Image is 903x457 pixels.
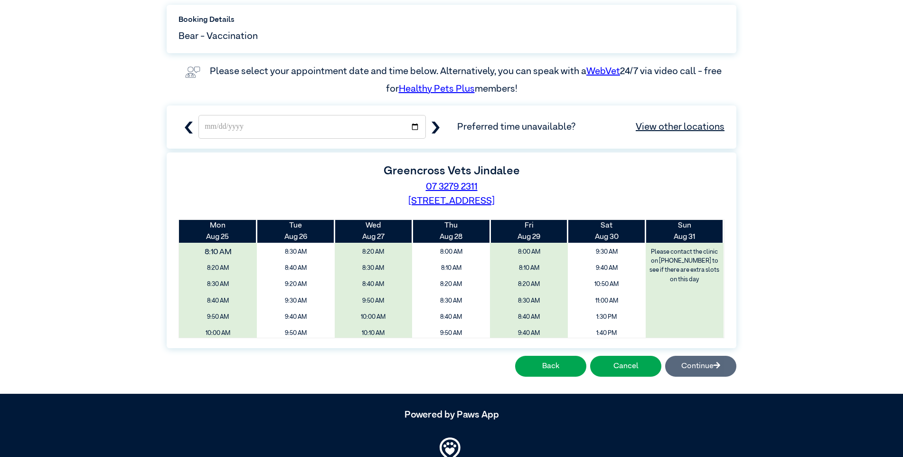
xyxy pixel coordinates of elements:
[338,310,409,324] span: 10:00 AM
[571,261,642,275] span: 9:40 AM
[493,310,564,324] span: 8:40 AM
[179,220,257,243] th: Aug 25
[571,245,642,259] span: 9:30 AM
[571,277,642,291] span: 10:50 AM
[182,277,254,291] span: 8:30 AM
[415,245,487,259] span: 8:00 AM
[338,245,409,259] span: 8:20 AM
[426,182,478,191] a: 07 3279 2311
[384,165,520,177] label: Greencross Vets Jindalee
[415,294,487,308] span: 8:30 AM
[399,84,475,94] a: Healthy Pets Plus
[260,277,331,291] span: 9:20 AM
[179,14,724,26] label: Booking Details
[182,326,254,340] span: 10:00 AM
[182,261,254,275] span: 8:20 AM
[571,294,642,308] span: 11:00 AM
[338,294,409,308] span: 9:50 AM
[493,261,564,275] span: 8:10 AM
[257,220,335,243] th: Aug 26
[586,67,620,76] a: WebVet
[647,245,723,286] label: Please contact the clinic on [PHONE_NUMBER] to see if there are extra slots on this day
[182,294,254,308] span: 8:40 AM
[260,245,331,259] span: 8:30 AM
[179,29,258,43] span: Bear - Vaccination
[338,261,409,275] span: 8:30 AM
[408,196,495,206] a: [STREET_ADDRESS]
[335,220,413,243] th: Aug 27
[210,67,724,93] label: Please select your appointment date and time below. Alternatively, you can speak with a 24/7 via ...
[415,277,487,291] span: 8:20 AM
[338,277,409,291] span: 8:40 AM
[412,220,490,243] th: Aug 28
[515,356,586,377] button: Back
[415,261,487,275] span: 8:10 AM
[457,120,724,134] span: Preferred time unavailable?
[590,356,661,377] button: Cancel
[493,277,564,291] span: 8:20 AM
[646,220,724,243] th: Aug 31
[260,294,331,308] span: 9:30 AM
[181,63,204,82] img: vet
[493,326,564,340] span: 9:40 AM
[415,310,487,324] span: 8:40 AM
[571,326,642,340] span: 1:40 PM
[260,326,331,340] span: 9:50 AM
[182,310,254,324] span: 9:50 AM
[415,326,487,340] span: 9:50 AM
[493,245,564,259] span: 8:00 AM
[493,294,564,308] span: 8:30 AM
[172,243,264,261] span: 8:10 AM
[338,326,409,340] span: 10:10 AM
[260,310,331,324] span: 9:40 AM
[490,220,568,243] th: Aug 29
[260,261,331,275] span: 8:40 AM
[568,220,646,243] th: Aug 30
[571,310,642,324] span: 1:30 PM
[636,120,724,134] a: View other locations
[167,409,736,420] h5: Powered by Paws App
